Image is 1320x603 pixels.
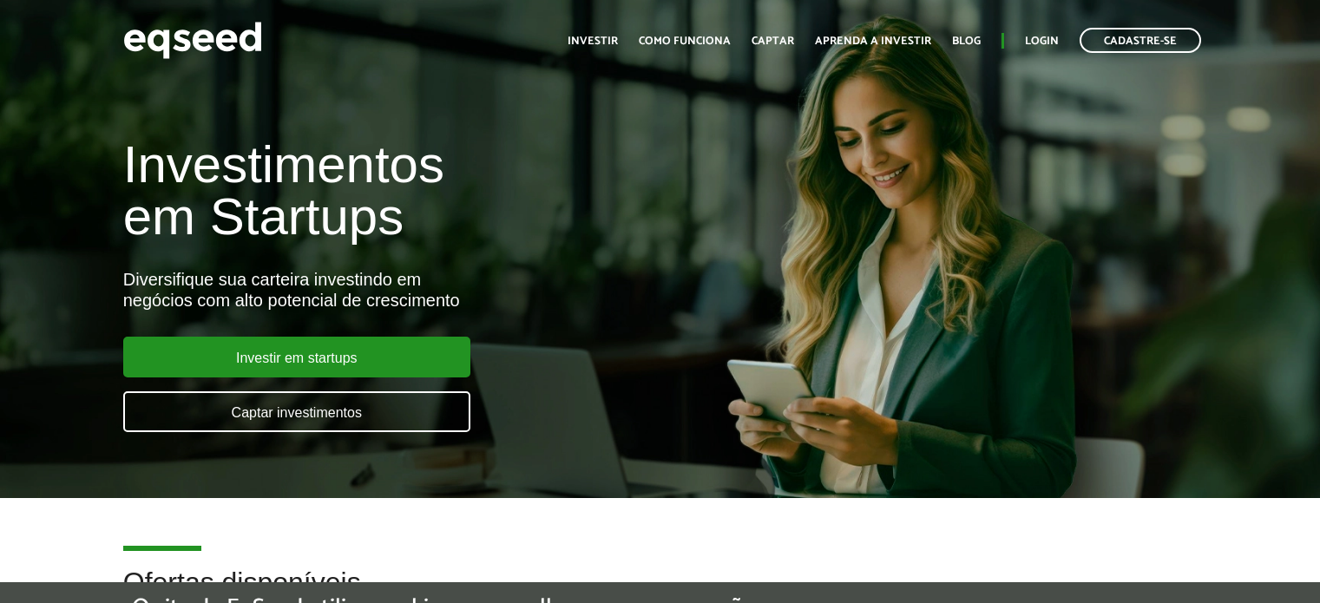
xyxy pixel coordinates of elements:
[123,391,470,432] a: Captar investimentos
[639,36,731,47] a: Como funciona
[1080,28,1201,53] a: Cadastre-se
[815,36,931,47] a: Aprenda a investir
[123,269,758,311] div: Diversifique sua carteira investindo em negócios com alto potencial de crescimento
[123,17,262,63] img: EqSeed
[752,36,794,47] a: Captar
[123,337,470,377] a: Investir em startups
[123,139,758,243] h1: Investimentos em Startups
[568,36,618,47] a: Investir
[1025,36,1059,47] a: Login
[952,36,981,47] a: Blog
